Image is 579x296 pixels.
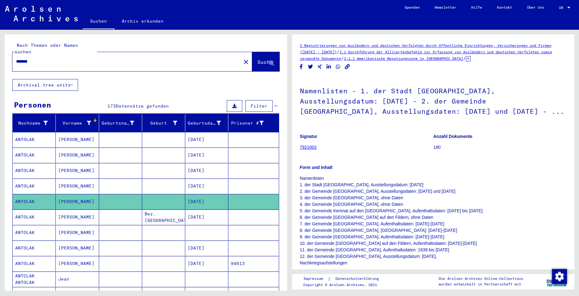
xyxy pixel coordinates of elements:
[5,6,78,21] img: Arolsen_neg.svg
[13,210,56,225] mat-cell: ANTOLAK
[102,118,142,128] div: Geburtsname
[142,210,185,225] mat-cell: Bez. [GEOGRAPHIC_DATA]
[439,281,523,287] p: wurden entwickelt in Partnerschaft mit
[56,163,99,178] mat-cell: [PERSON_NAME]
[102,120,134,126] div: Geburtsname
[14,99,51,110] div: Personen
[185,194,228,209] mat-cell: [DATE]
[433,134,472,139] b: Anzahl Dokumente
[300,165,333,170] b: Form und Inhalt
[300,175,567,266] p: Namenlisten 1. der Stadt [GEOGRAPHIC_DATA], Ausstellungsdatum: [DATE] 2. der Gemeinde [GEOGRAPHIC...
[303,276,328,282] a: Impressum
[15,120,48,126] div: Nachname
[107,103,116,109] span: 173
[56,114,99,132] mat-header-cell: Vorname
[251,103,267,109] span: Filter
[298,63,305,71] button: Share on Facebook
[58,118,99,128] div: Vorname
[185,241,228,256] mat-cell: [DATE]
[300,134,318,139] b: Signatur
[228,256,279,271] mat-cell: 94613
[15,42,78,55] mat-label: Nach Themen oder Namen suchen
[13,148,56,163] mat-cell: ANTOLAK
[185,132,228,147] mat-cell: [DATE]
[185,163,228,178] mat-cell: [DATE]
[307,63,314,71] button: Share on Twitter
[344,63,351,71] button: Copy link
[252,52,279,71] button: Suche
[56,256,99,271] mat-cell: [PERSON_NAME]
[185,210,228,225] mat-cell: [DATE]
[344,56,463,61] a: 2.1.1 Amerikanische Besatzungszone in [GEOGRAPHIC_DATA]
[185,179,228,194] mat-cell: [DATE]
[13,241,56,256] mat-cell: ANTOLAK
[257,59,273,65] span: Suche
[185,148,228,163] mat-cell: [DATE]
[145,118,185,128] div: Geburt‏
[99,114,142,132] mat-header-cell: Geburtsname
[326,63,332,71] button: Share on LinkedIn
[116,103,169,109] span: Datensätze gefunden
[331,276,386,282] a: Datenschutzerklärung
[228,114,279,132] mat-header-cell: Prisoner #
[13,256,56,271] mat-cell: ANTOLAK
[58,120,91,126] div: Vorname
[142,114,185,132] mat-header-cell: Geburt‏
[145,120,177,126] div: Geburt‏
[303,282,386,288] p: Copyright © Arolsen Archives, 2021
[114,14,171,29] a: Archiv erkunden
[245,100,273,112] button: Filter
[231,120,263,126] div: Prisoner #
[335,63,341,71] button: Share on WhatsApp
[13,114,56,132] mat-header-cell: Nachname
[13,163,56,178] mat-cell: ANTOLAK
[56,194,99,209] mat-cell: [PERSON_NAME]
[56,148,99,163] mat-cell: [PERSON_NAME]
[433,144,567,151] p: 180
[231,118,271,128] div: Prisoner #
[317,63,323,71] button: Share on Xing
[13,272,56,287] mat-cell: ANTCLAK ANTOLAK
[56,210,99,225] mat-cell: [PERSON_NAME]
[13,179,56,194] mat-cell: ANTOLAK
[15,118,55,128] div: Nachname
[12,79,78,91] button: Archival tree units
[240,55,252,68] button: Clear
[300,145,317,150] a: 7921002
[545,274,568,289] img: yv_logo.png
[13,194,56,209] mat-cell: ANTOLAK
[56,179,99,194] mat-cell: [PERSON_NAME]
[559,6,566,10] span: DE
[56,272,99,287] mat-cell: Jean
[56,132,99,147] mat-cell: [PERSON_NAME]
[300,50,552,61] a: 2.1 Durchführung der Alliiertenbefehle zur Erfassung von Ausländern und deutschen Verfolgten sowi...
[242,58,250,66] mat-icon: close
[185,114,228,132] mat-header-cell: Geburtsdatum
[188,120,221,126] div: Geburtsdatum
[188,118,229,128] div: Geburtsdatum
[300,43,551,54] a: 2 Registrierungen von Ausländern und deutschen Verfolgten durch öffentliche Einrichtungen, Versic...
[303,276,386,282] div: |
[439,276,523,281] p: Die Arolsen Archives Online-Collections
[13,132,56,147] mat-cell: ANTOLAK
[56,225,99,240] mat-cell: [PERSON_NAME]
[185,256,228,271] mat-cell: [DATE]
[341,55,344,61] span: /
[552,269,567,284] img: Zustimmung ändern
[337,49,340,55] span: /
[13,225,56,240] mat-cell: ANTOLAK
[300,77,567,124] h1: Namenlisten - 1. der Stadt [GEOGRAPHIC_DATA], Ausstellungsdatum: [DATE] - 2. der Gemeinde [GEOGRA...
[56,241,99,256] mat-cell: [PERSON_NAME]
[83,14,114,30] a: Suchen
[463,55,466,61] span: /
